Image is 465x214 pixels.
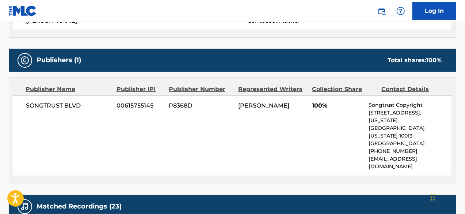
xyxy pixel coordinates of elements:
img: Publishers [20,56,29,65]
div: Publisher Name [26,85,111,94]
img: Matched Recordings [20,202,29,211]
span: 00615755145 [117,101,163,110]
a: Public Search [374,4,389,18]
div: Publisher Number [169,85,233,94]
div: Publisher IPI [117,85,163,94]
iframe: Chat Widget [428,179,465,214]
div: Represented Writers [238,85,306,94]
p: [STREET_ADDRESS], [369,109,452,117]
p: [PHONE_NUMBER] [369,147,452,155]
h5: Matched Recordings (23) [37,202,122,211]
span: 100 % [426,57,442,64]
span: SONGTRUST BLVD [26,101,111,110]
div: Drag [431,186,435,208]
div: Collection Share [312,85,376,94]
div: Contact Details [381,85,445,94]
div: Total shares: [388,56,442,65]
div: Help [393,4,408,18]
p: [EMAIL_ADDRESS][DOMAIN_NAME] [369,155,452,170]
p: [GEOGRAPHIC_DATA] [369,140,452,147]
img: search [377,7,386,15]
h5: Publishers (1) [37,56,81,64]
span: P8368D [169,101,233,110]
span: 100% [312,101,363,110]
span: [PERSON_NAME] [238,102,289,109]
img: help [396,7,405,15]
p: Songtrust Copyright [369,101,452,109]
a: Log In [412,2,456,20]
img: MLC Logo [9,5,37,16]
p: [US_STATE][GEOGRAPHIC_DATA][US_STATE] 10013 [369,117,452,140]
